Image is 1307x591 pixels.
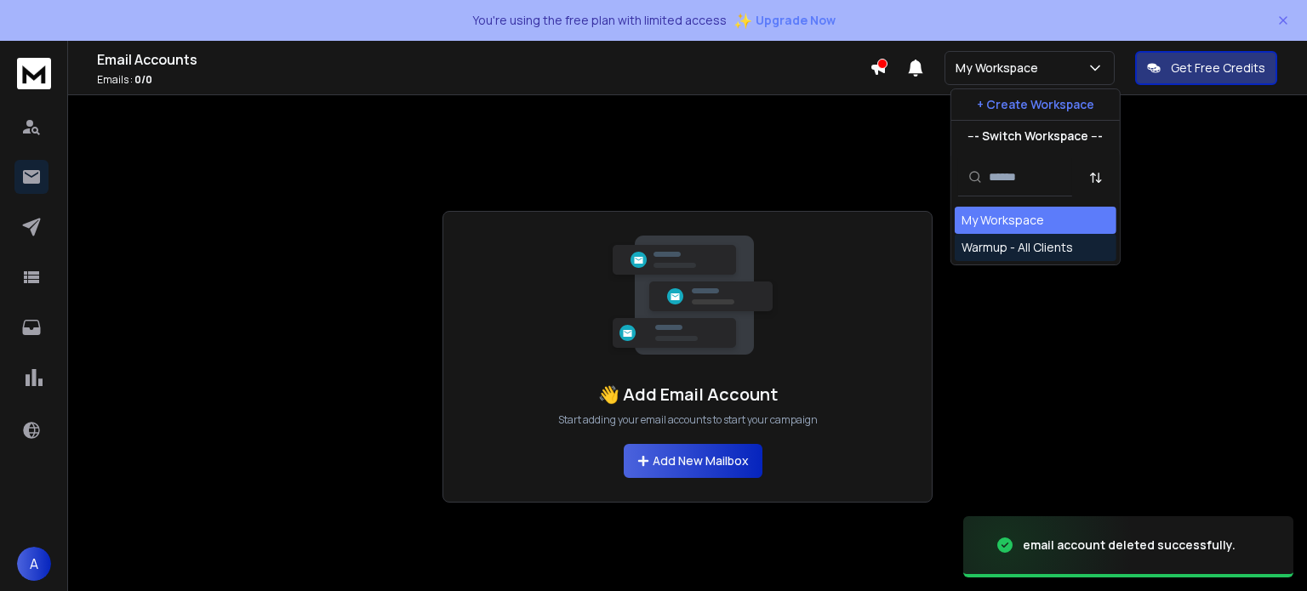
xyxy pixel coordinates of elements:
span: 0 / 0 [134,72,152,87]
div: Warmup - All Clients [962,239,1073,256]
p: You're using the free plan with limited access [472,12,727,29]
p: Start adding your email accounts to start your campaign [558,413,818,427]
p: --- Switch Workspace --- [967,128,1103,145]
button: A [17,547,51,581]
p: My Workspace [956,60,1045,77]
div: My Workspace [962,212,1044,229]
span: ✨ [733,9,752,32]
p: + Create Workspace [977,96,1094,113]
h1: 👋 Add Email Account [598,383,778,406]
p: Get Free Credits [1171,60,1265,77]
button: + Create Workspace [951,89,1120,120]
h1: Email Accounts [97,49,870,70]
p: Emails : [97,73,870,87]
button: ✨Upgrade Now [733,3,836,37]
button: Sort by Sort A-Z [1079,161,1113,195]
div: email account deleted successfully. [1023,537,1236,554]
button: Get Free Credits [1135,51,1277,85]
img: logo [17,58,51,89]
button: Add New Mailbox [624,444,762,478]
span: Upgrade Now [756,12,836,29]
